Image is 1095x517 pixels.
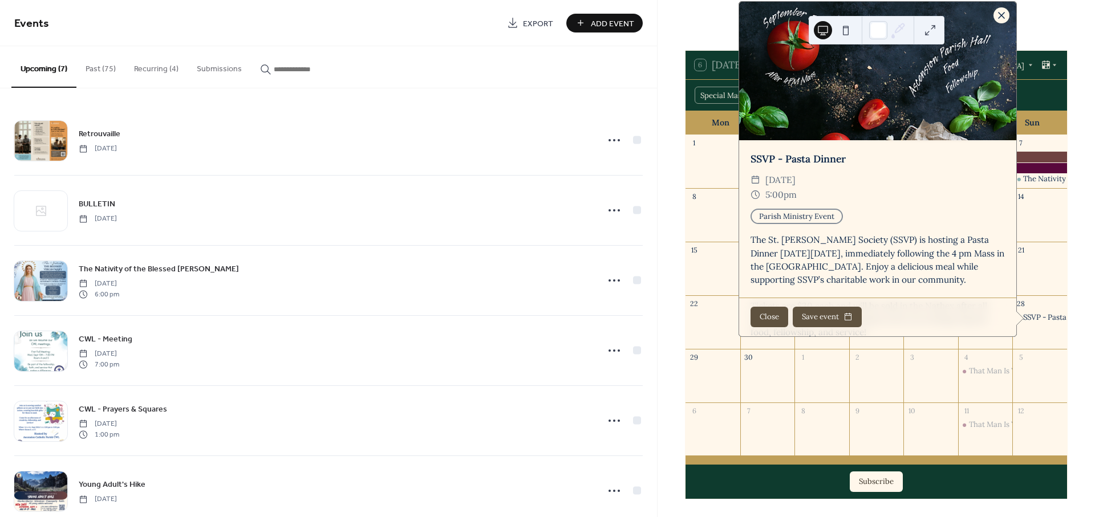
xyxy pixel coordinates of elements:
[751,188,761,202] div: ​
[853,352,862,362] div: 2
[1016,406,1026,416] div: 12
[958,420,1013,430] div: That Man Is You
[79,479,145,491] span: Young Adult's Hike
[798,352,808,362] div: 1
[79,402,167,416] a: CWL - Prayers & Squares
[79,359,119,369] span: 7:00 pm
[744,406,753,416] div: 7
[1023,312,1093,323] div: SSVP - Pasta Dinner
[1012,174,1067,184] div: The Nativity of the Blessed Virgin Mary
[79,478,145,491] a: Young Adult's Hike
[739,233,1016,339] div: The St. [PERSON_NAME] Society (SSVP) is hosting a Pasta Dinner [DATE][DATE], immediately followin...
[739,152,1016,166] div: SSVP - Pasta Dinner
[14,13,49,35] span: Events
[79,332,132,345] a: CWL - Meeting
[79,429,119,439] span: 1:00 pm
[498,14,562,32] a: Export
[79,144,117,154] span: [DATE]
[798,406,808,416] div: 8
[850,471,903,492] button: Subscribe
[79,279,119,289] span: [DATE]
[79,333,132,345] span: CWL - Meeting
[962,352,971,362] div: 4
[79,127,120,140] a: Retrouvaille
[744,352,753,362] div: 30
[690,139,699,148] div: 1
[1006,111,1058,135] div: Sun
[793,307,862,328] button: Save event
[765,173,796,188] span: [DATE]
[523,18,553,30] span: Export
[907,352,917,362] div: 3
[79,289,119,299] span: 6:00 pm
[79,419,119,429] span: [DATE]
[751,307,788,328] button: Close
[962,406,971,416] div: 11
[690,192,699,202] div: 8
[695,111,747,135] div: Mon
[79,494,117,504] span: [DATE]
[765,188,797,202] span: 5:00pm
[79,404,167,416] span: CWL - Prayers & Squares
[907,406,917,416] div: 10
[969,366,1024,376] div: That Man Is You
[690,245,699,255] div: 15
[751,173,761,188] div: ​
[1016,352,1026,362] div: 5
[591,18,634,30] span: Add Event
[188,46,251,87] button: Submissions
[76,46,125,87] button: Past (75)
[125,46,188,87] button: Recurring (4)
[853,406,862,416] div: 9
[79,198,115,210] span: BULLETIN
[969,420,1024,430] div: That Man Is You
[79,128,120,140] span: Retrouvaille
[690,406,699,416] div: 6
[79,263,239,275] span: The Nativity of the Blessed [PERSON_NAME]
[79,197,115,210] a: BULLETIN
[958,366,1013,376] div: That Man Is You
[79,262,239,275] a: The Nativity of the Blessed [PERSON_NAME]
[566,14,643,32] button: Add Event
[79,349,119,359] span: [DATE]
[690,299,699,308] div: 22
[690,352,699,362] div: 29
[11,46,76,88] button: Upcoming (7)
[1012,312,1067,323] div: SSVP - Pasta Dinner
[79,214,117,224] span: [DATE]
